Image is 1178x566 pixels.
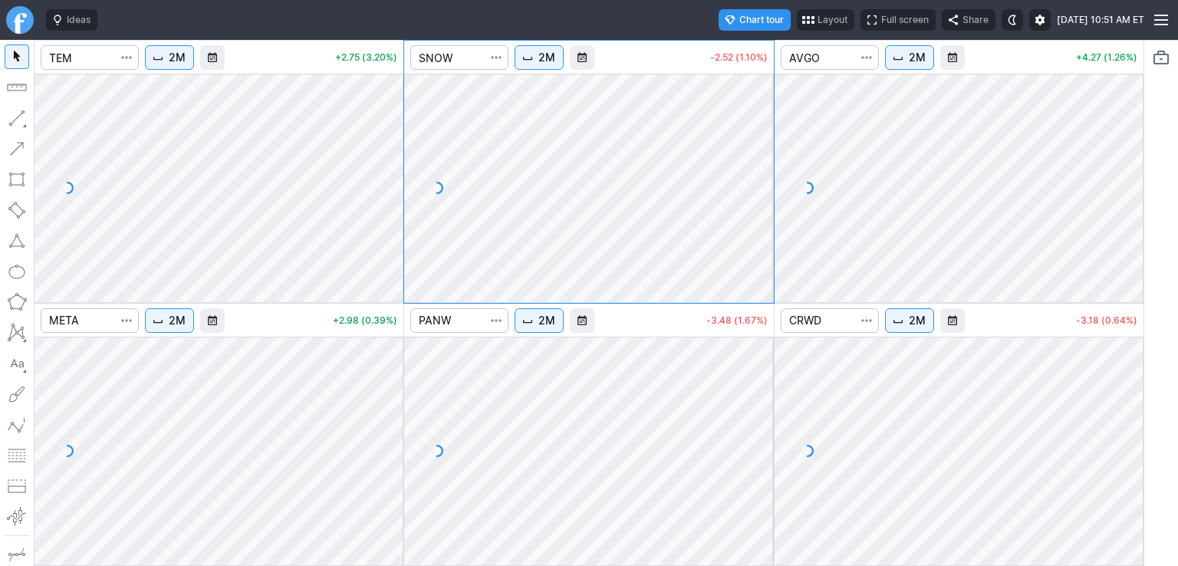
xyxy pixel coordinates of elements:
button: Anchored VWAP [5,505,29,529]
button: Position [5,474,29,499]
button: Portfolio watchlist [1149,45,1173,70]
button: Elliott waves [5,413,29,437]
button: Mouse [5,44,29,69]
button: Settings [1029,9,1051,31]
button: Range [940,308,965,333]
button: Fibonacci retracements [5,443,29,468]
p: +4.27 (1.26%) [1076,53,1137,62]
button: Rotated rectangle [5,198,29,222]
button: Layout [797,9,854,31]
input: Search [781,308,879,333]
p: -3.18 (0.64%) [1076,316,1137,325]
button: XABCD [5,321,29,345]
button: Text [5,351,29,376]
p: -3.48 (1.67%) [706,316,768,325]
input: Search [410,308,508,333]
span: Ideas [67,12,90,28]
span: 2M [538,50,555,65]
button: Interval [145,45,194,70]
span: [DATE] 10:51 AM ET [1057,12,1144,28]
button: Range [940,45,965,70]
button: Range [570,308,594,333]
button: Search [856,45,877,70]
button: Interval [885,45,934,70]
span: Layout [818,12,847,28]
span: Full screen [881,12,929,28]
input: Search [410,45,508,70]
button: Share [942,9,995,31]
button: Search [485,45,507,70]
button: Interval [515,45,564,70]
input: Search [781,45,879,70]
button: Range [570,45,594,70]
p: +2.75 (3.20%) [335,53,397,62]
button: Ideas [46,9,97,31]
span: Chart tour [739,12,784,28]
button: Polygon [5,290,29,314]
button: Ellipse [5,259,29,284]
button: Chart tour [719,9,791,31]
button: Brush [5,382,29,406]
button: Search [116,308,137,333]
span: Share [962,12,989,28]
span: 2M [169,50,186,65]
button: Measure [5,75,29,100]
button: Search [485,308,507,333]
button: Full screen [860,9,936,31]
button: Triangle [5,229,29,253]
button: Rectangle [5,167,29,192]
span: 2M [909,313,926,328]
button: Line [5,106,29,130]
span: 2M [909,50,926,65]
input: Search [41,308,139,333]
button: Arrow [5,137,29,161]
p: -2.52 (1.10%) [710,53,768,62]
a: Finviz.com [6,6,34,34]
button: Search [856,308,877,333]
button: Range [200,308,225,333]
span: 2M [538,313,555,328]
button: Interval [885,308,934,333]
button: Search [116,45,137,70]
button: Interval [515,308,564,333]
input: Search [41,45,139,70]
button: Toggle dark mode [1002,9,1023,31]
button: Range [200,45,225,70]
span: 2M [169,313,186,328]
p: +2.98 (0.39%) [333,316,397,325]
button: Interval [145,308,194,333]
